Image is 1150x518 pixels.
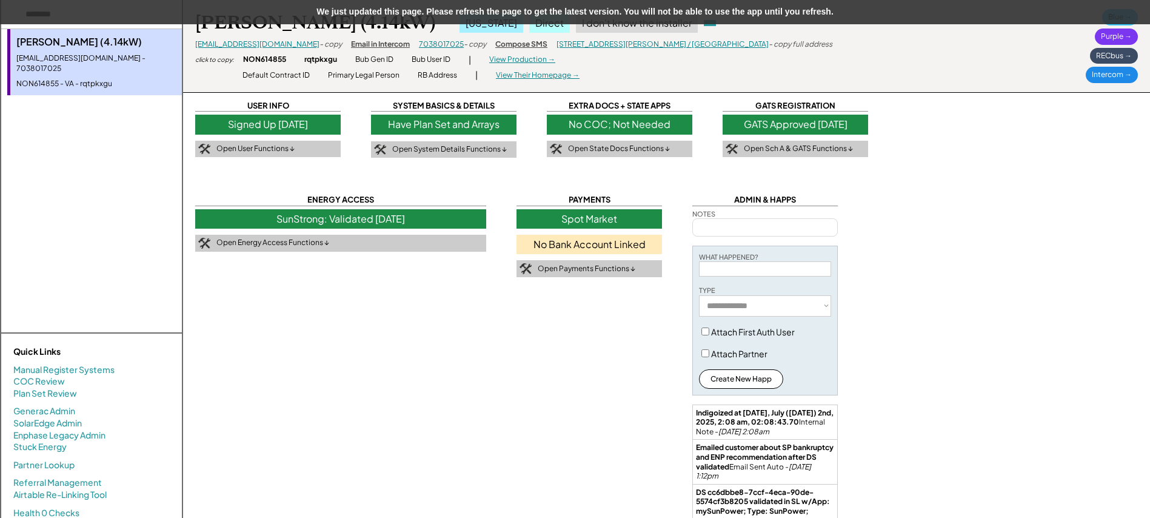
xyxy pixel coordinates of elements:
[216,238,329,248] div: Open Energy Access Functions ↓
[769,39,832,50] div: - copy full address
[699,252,758,261] div: WHAT HAPPENED?
[195,55,234,64] div: click to copy:
[568,144,670,154] div: Open State Docs Functions ↓
[496,70,580,81] div: View Their Homepage →
[495,39,547,50] div: Compose SMS
[1095,29,1138,45] div: Purple →
[699,286,715,295] div: TYPE
[696,408,834,437] div: Internal Note -
[242,70,310,81] div: Default Contract ID
[13,388,77,400] a: Plan Set Review
[13,429,105,442] a: Enphase Legacy Admin
[374,144,386,155] img: tool-icon.png
[699,369,783,389] button: Create New Happ
[1090,48,1138,64] div: RECbus →
[696,443,834,480] div: Email Sent Auto -
[13,441,67,453] a: Stuck Energy
[726,144,738,155] img: tool-icon.png
[13,405,75,417] a: Generac Admin
[195,39,319,49] a: [EMAIL_ADDRESS][DOMAIN_NAME]
[195,11,435,35] div: [PERSON_NAME] (4.14kW)
[195,194,486,206] div: ENERGY ACCESS
[538,264,635,274] div: Open Payments Functions ↓
[13,459,75,471] a: Partner Lookup
[328,70,399,81] div: Primary Legal Person
[13,364,115,376] a: Manual Register Systems
[692,209,715,218] div: NOTES
[692,194,838,206] div: ADMIN & HAPPS
[13,346,135,358] div: Quick Links
[355,55,393,65] div: Bub Gen ID
[696,443,835,471] strong: Emailed customer about SP bankruptcy and ENP recommendation after DS validated
[16,79,176,89] div: NON614855 - VA - rqtpkxgu
[198,238,210,249] img: tool-icon.png
[371,115,516,134] div: Have Plan Set and Arrays
[195,209,486,229] div: SunStrong: Validated [DATE]
[711,348,767,359] label: Attach Partner
[319,39,342,50] div: - copy
[351,39,410,50] div: Email in Intercom
[475,69,478,81] div: |
[489,55,555,65] div: View Production →
[13,477,102,489] a: Referral Management
[195,115,341,134] div: Signed Up [DATE]
[469,54,471,66] div: |
[412,55,450,65] div: Bub User ID
[216,144,295,154] div: Open User Functions ↓
[516,235,662,254] div: No Bank Account Linked
[419,39,464,49] a: 7038017025
[371,100,516,112] div: SYSTEM BASICS & DETAILS
[550,144,562,155] img: tool-icon.png
[516,194,662,206] div: PAYMENTS
[696,408,835,427] strong: Indigoized at [DATE], July ([DATE]) 2nd, 2025, 2:08 am, 02:08:43.70
[16,53,176,74] div: [EMAIL_ADDRESS][DOMAIN_NAME] - 7038017025
[198,144,210,155] img: tool-icon.png
[723,100,868,112] div: GATS REGISTRATION
[13,375,65,388] a: COC Review
[711,326,795,337] label: Attach First Auth User
[557,39,769,49] a: [STREET_ADDRESS][PERSON_NAME] / [GEOGRAPHIC_DATA]
[13,489,107,501] a: Airtable Re-Linking Tool
[13,417,82,429] a: SolarEdge Admin
[1086,67,1138,83] div: Intercom →
[718,427,769,436] em: [DATE] 2:08am
[464,39,486,50] div: - copy
[392,144,507,155] div: Open System Details Functions ↓
[243,55,286,65] div: NON614855
[516,209,662,229] div: Spot Market
[547,115,692,134] div: No COC; Not Needed
[16,35,176,49] div: [PERSON_NAME] (4.14kW)
[195,100,341,112] div: USER INFO
[723,115,868,134] div: GATS Approved [DATE]
[520,263,532,274] img: tool-icon.png
[547,100,692,112] div: EXTRA DOCS + STATE APPS
[696,462,812,481] em: [DATE] 1:12pm
[744,144,853,154] div: Open Sch A & GATS Functions ↓
[418,70,457,81] div: RB Address
[304,55,337,65] div: rqtpkxgu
